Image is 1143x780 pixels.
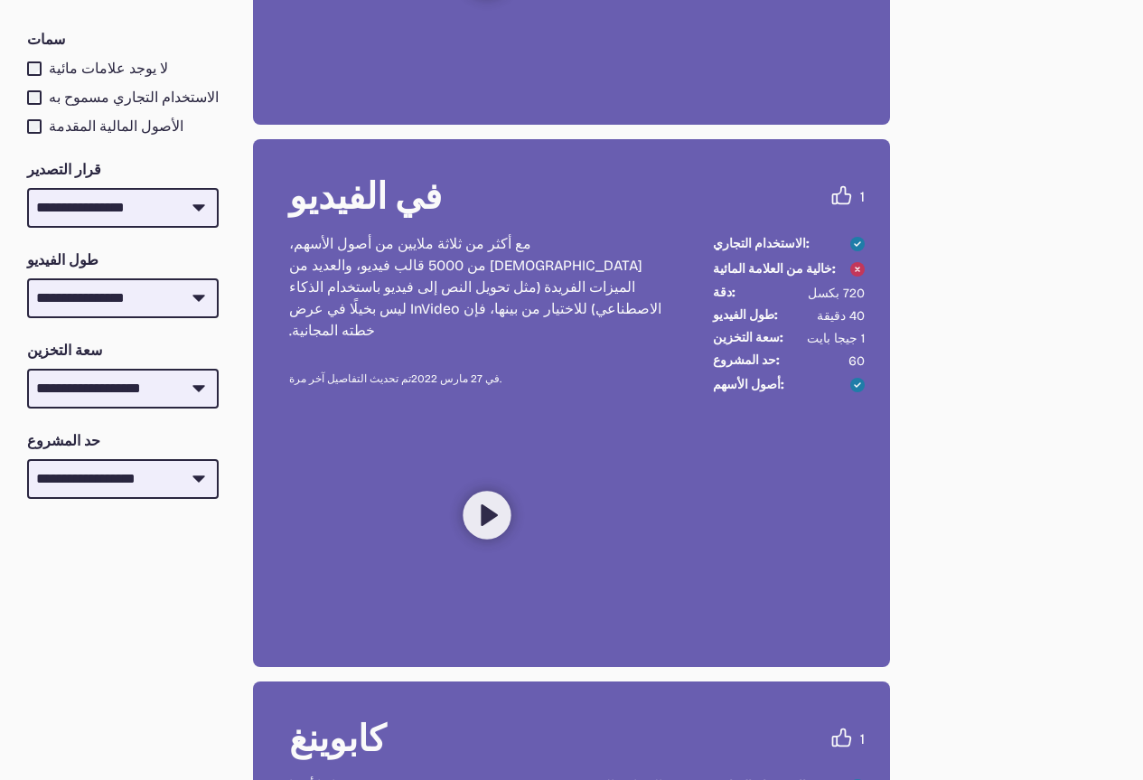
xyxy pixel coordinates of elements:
[860,188,865,205] font: 1
[828,718,865,761] button: 1
[27,61,42,76] input: لا يوجد علامات مائية
[289,718,408,761] a: كابوينغ
[289,235,661,339] font: مع أكثر من ثلاثة ملايين من أصول الأسهم، [DEMOGRAPHIC_DATA] من 5000 قالب فيديو، والعديد من الميزات...
[860,730,865,747] font: 1
[776,352,780,368] font: :
[500,372,501,385] font: .
[713,261,832,277] font: خالية من العلامة المائية
[27,432,100,449] font: حد المشروع
[289,401,684,624] iframe: نظرة عامة على الفيديو داخل الفيديو
[289,175,464,219] a: في الفيديو
[817,308,865,324] font: 40 دقيقة
[27,90,42,105] input: الاستخدام التجاري مسموح به
[732,285,735,300] font: :
[713,285,732,300] font: دقة
[713,307,774,323] font: طول الفيديو
[713,330,780,345] font: سعة التخزين
[806,236,810,251] font: :
[774,307,778,323] font: :
[848,353,865,369] font: 60
[27,342,102,359] font: سعة التخزين
[289,718,386,761] font: كابوينغ
[49,89,219,106] font: الاستخدام التجاري مسموح به
[411,372,500,385] font: في 27 مارس 2022
[27,251,98,268] font: طول الفيديو
[49,117,183,135] font: الأصول المالية المقدمة
[289,175,442,219] font: في الفيديو
[780,330,783,345] font: :
[808,286,865,301] font: 720 بكسل
[781,377,784,392] font: :
[713,352,776,368] font: حد المشروع
[713,236,806,251] font: الاستخدام التجاري
[49,60,168,77] font: لا يوجد علامات مائية
[807,331,865,346] font: 1 جيجا بايت
[27,31,65,48] font: سمات
[713,377,781,392] font: أصول الأسهم
[27,161,101,178] font: قرار التصدير
[828,175,865,219] button: 1
[832,261,836,277] font: :
[289,372,411,385] font: تم تحديث التفاصيل آخر مرة
[27,119,42,134] input: الأصول المالية المقدمة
